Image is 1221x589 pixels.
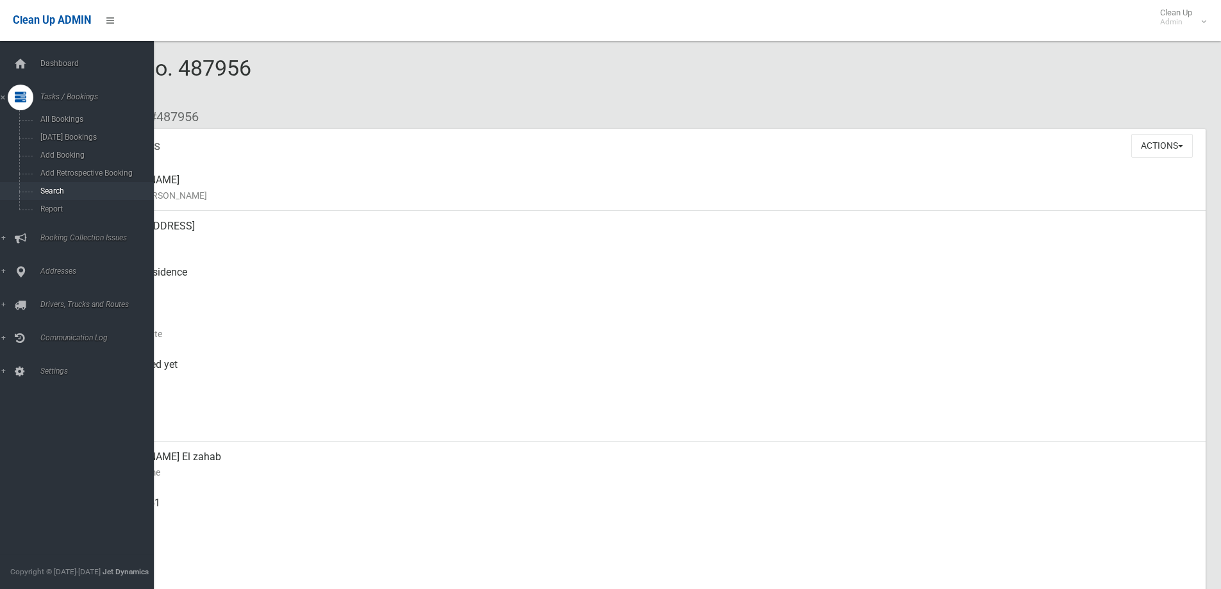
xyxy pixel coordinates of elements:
small: Address [103,234,1195,249]
div: None given [103,534,1195,580]
span: All Bookings [37,115,153,124]
span: Report [37,204,153,213]
div: [DATE] [103,395,1195,442]
span: Settings [37,367,163,376]
small: Zone [103,419,1195,434]
div: 0455716951 [103,488,1195,534]
strong: Jet Dynamics [103,567,149,576]
small: Contact Name [103,465,1195,480]
div: [DATE] [103,303,1195,349]
span: Copyright © [DATE]-[DATE] [10,567,101,576]
span: Drivers, Trucks and Routes [37,300,163,309]
small: Pickup Point [103,280,1195,295]
span: Clean Up [1154,8,1205,27]
div: Front of Residence [103,257,1195,303]
span: Addresses [37,267,163,276]
small: Admin [1160,17,1192,27]
small: Name of [PERSON_NAME] [103,188,1195,203]
span: Dashboard [37,59,163,68]
li: #487956 [140,105,199,129]
span: Add Booking [37,151,153,160]
button: Actions [1131,134,1193,158]
div: [STREET_ADDRESS] [103,211,1195,257]
div: [PERSON_NAME] [103,165,1195,211]
div: Not collected yet [103,349,1195,395]
div: [PERSON_NAME] El zahab [103,442,1195,488]
span: Tasks / Bookings [37,92,163,101]
small: Collected At [103,372,1195,388]
span: Search [37,187,153,195]
span: Communication Log [37,333,163,342]
span: Clean Up ADMIN [13,14,91,26]
small: Mobile [103,511,1195,526]
small: Landline [103,557,1195,572]
span: [DATE] Bookings [37,133,153,142]
span: Booking Collection Issues [37,233,163,242]
span: Booking No. 487956 [56,55,251,105]
small: Collection Date [103,326,1195,342]
span: Add Retrospective Booking [37,169,153,178]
